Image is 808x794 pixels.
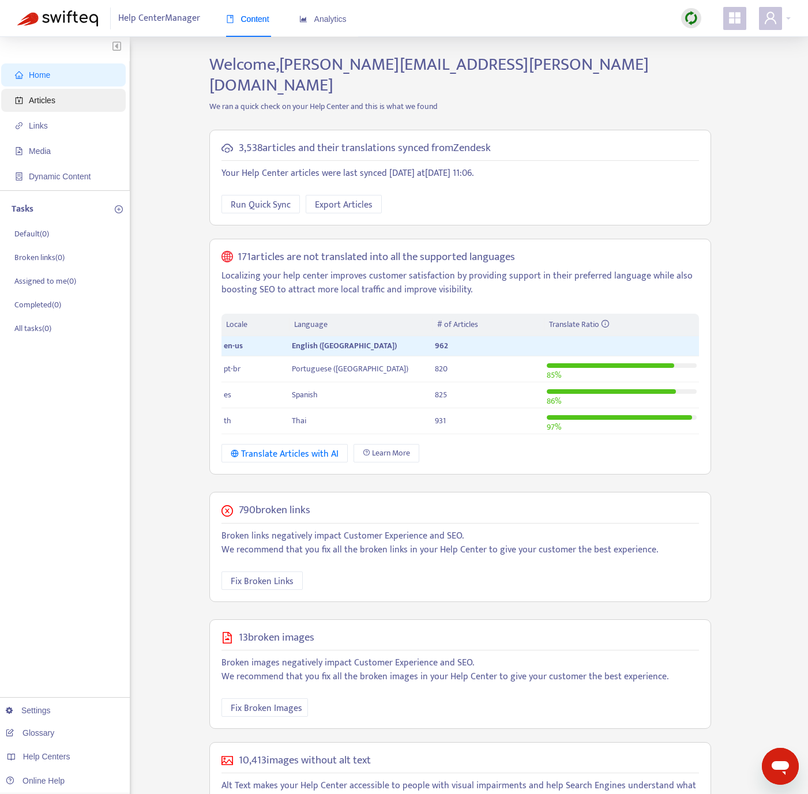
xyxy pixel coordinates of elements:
p: Your Help Center articles were last synced [DATE] at [DATE] 11:06 . [221,167,699,180]
div: Translate Ratio [549,318,694,331]
p: Broken links ( 0 ) [14,251,65,264]
img: sync.dc5367851b00ba804db3.png [684,11,698,25]
span: pt-br [224,362,240,375]
span: user [764,11,777,25]
span: book [226,15,234,23]
span: Portuguese ([GEOGRAPHIC_DATA]) [292,362,408,375]
h5: 13 broken images [239,631,314,645]
span: Dynamic Content [29,172,91,181]
p: Broken images negatively impact Customer Experience and SEO. We recommend that you fix all the br... [221,656,699,684]
span: Home [29,70,50,80]
img: Swifteq [17,10,98,27]
div: Translate Articles with AI [231,447,339,461]
span: Content [226,14,269,24]
h5: 10,413 images without alt text [239,754,371,767]
span: 86 % [547,394,561,408]
button: Run Quick Sync [221,195,300,213]
span: Media [29,146,51,156]
span: Export Articles [315,198,373,212]
button: Translate Articles with AI [221,444,348,462]
span: 820 [435,362,448,375]
span: close-circle [221,505,233,517]
span: container [15,172,23,180]
button: Fix Broken Images [221,698,308,717]
h5: 790 broken links [239,504,310,517]
a: Learn More [354,444,419,462]
th: # of Articles [433,314,544,336]
span: Help Center Manager [118,7,200,29]
span: Articles [29,96,55,105]
iframe: Button to launch messaging window [762,748,799,785]
span: es [224,388,231,401]
span: Help Centers [23,752,70,761]
span: th [224,414,231,427]
a: Settings [6,706,51,715]
span: account-book [15,96,23,104]
p: All tasks ( 0 ) [14,322,51,334]
p: Broken links negatively impact Customer Experience and SEO. We recommend that you fix all the bro... [221,529,699,557]
span: home [15,71,23,79]
span: area-chart [299,15,307,23]
span: appstore [728,11,742,25]
span: 85 % [547,368,561,382]
span: link [15,122,23,130]
p: Localizing your help center improves customer satisfaction by providing support in their preferre... [221,269,699,297]
span: cloud-sync [221,142,233,154]
span: 962 [435,339,448,352]
span: English ([GEOGRAPHIC_DATA]) [292,339,397,352]
span: Spanish [292,388,318,401]
th: Language [290,314,433,336]
button: Fix Broken Links [221,571,303,590]
span: picture [221,755,233,766]
span: Welcome, [PERSON_NAME][EMAIL_ADDRESS][PERSON_NAME][DOMAIN_NAME] [209,50,649,100]
p: We ran a quick check on your Help Center and this is what we found [201,100,720,112]
p: Tasks [12,202,33,216]
span: global [221,251,233,264]
span: en-us [224,339,243,352]
span: file-image [15,147,23,155]
span: Fix Broken Images [231,701,302,716]
th: Locale [221,314,290,336]
span: Links [29,121,48,130]
span: 825 [435,388,447,401]
p: Completed ( 0 ) [14,299,61,311]
p: Default ( 0 ) [14,228,49,240]
span: 931 [435,414,446,427]
span: file-image [221,632,233,644]
p: Assigned to me ( 0 ) [14,275,76,287]
span: Run Quick Sync [231,198,291,212]
h5: 3,538 articles and their translations synced from Zendesk [239,142,491,155]
span: Thai [292,414,306,427]
span: Fix Broken Links [231,574,294,589]
button: Export Articles [306,195,382,213]
h5: 171 articles are not translated into all the supported languages [238,251,515,264]
a: Glossary [6,728,54,737]
span: Analytics [299,14,347,24]
span: 97 % [547,420,561,434]
span: plus-circle [115,205,123,213]
span: Learn More [372,447,410,460]
a: Online Help [6,776,65,785]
